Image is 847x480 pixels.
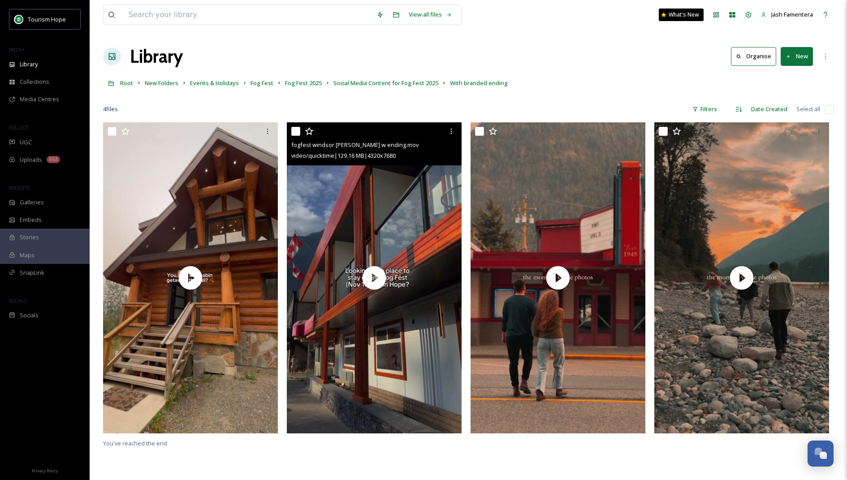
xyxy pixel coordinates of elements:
span: SnapLink [20,268,44,277]
span: Socials [20,311,39,320]
span: Stories [20,233,39,242]
span: Uploads [20,156,42,164]
span: Library [20,60,38,69]
span: WIDGETS [9,184,30,191]
a: View all files [404,6,457,23]
span: Media Centres [20,95,59,104]
span: SOCIALS [9,297,27,304]
span: COLLECT [9,124,28,131]
span: Root [120,79,133,87]
span: Maps [20,251,35,259]
span: Fog Fest 2025 [285,79,322,87]
a: Fog Fest 2025 [285,78,322,88]
a: With branded ending [450,78,508,88]
span: fogfest windsor [PERSON_NAME] w ending.mov [291,141,419,149]
span: UGC [20,138,32,147]
a: Library [130,43,183,70]
button: Organise [731,47,776,65]
span: Jash Famentera [771,10,813,18]
input: Search your library [124,5,372,25]
a: Social Media Content for Fog Fest 2025 [333,78,438,88]
a: Privacy Policy [32,465,58,476]
span: With branded ending [450,79,508,87]
span: You've reached the end [103,439,167,447]
span: Galleries [20,198,44,207]
img: thumbnail [287,122,462,433]
span: Tourism Hope [28,15,66,23]
a: What's New [659,9,704,21]
img: logo.png [14,15,23,24]
img: thumbnail [654,122,829,433]
span: Embeds [20,216,42,224]
a: Jash Famentera [756,6,817,23]
span: 4 file s [103,105,118,113]
a: Events & Holidays [190,78,239,88]
a: New Folders [145,78,178,88]
a: Root [120,78,133,88]
span: MEDIA [9,46,25,53]
span: Events & Holidays [190,79,239,87]
span: Fog Fest [251,79,273,87]
span: Social Media Content for Fog Fest 2025 [333,79,438,87]
span: New Folders [145,79,178,87]
img: thumbnail [471,122,645,433]
img: thumbnail [103,122,278,433]
button: Open Chat [808,441,834,467]
button: New [781,47,813,65]
div: Date Created [747,100,792,118]
a: Fog Fest [251,78,273,88]
span: Privacy Policy [32,468,58,474]
span: Select all [796,105,820,113]
div: Filters [688,100,722,118]
span: video/quicktime | 129.16 MB | 4320 x 7680 [291,151,396,160]
span: Collections [20,78,49,86]
div: 552 [47,156,60,163]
